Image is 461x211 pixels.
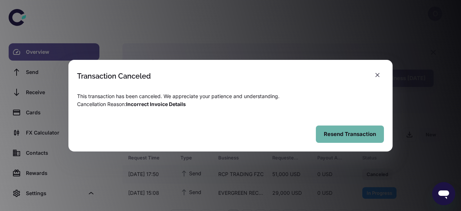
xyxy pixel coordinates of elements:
button: Resend Transaction [316,126,384,143]
p: Cancellation Reason : [77,100,384,108]
span: Incorrect Invoice Details [126,101,186,107]
p: This transaction has been canceled. We appreciate your patience and understanding. [77,92,384,100]
div: Transaction Canceled [77,72,151,80]
iframe: Button to launch messaging window [432,182,455,205]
